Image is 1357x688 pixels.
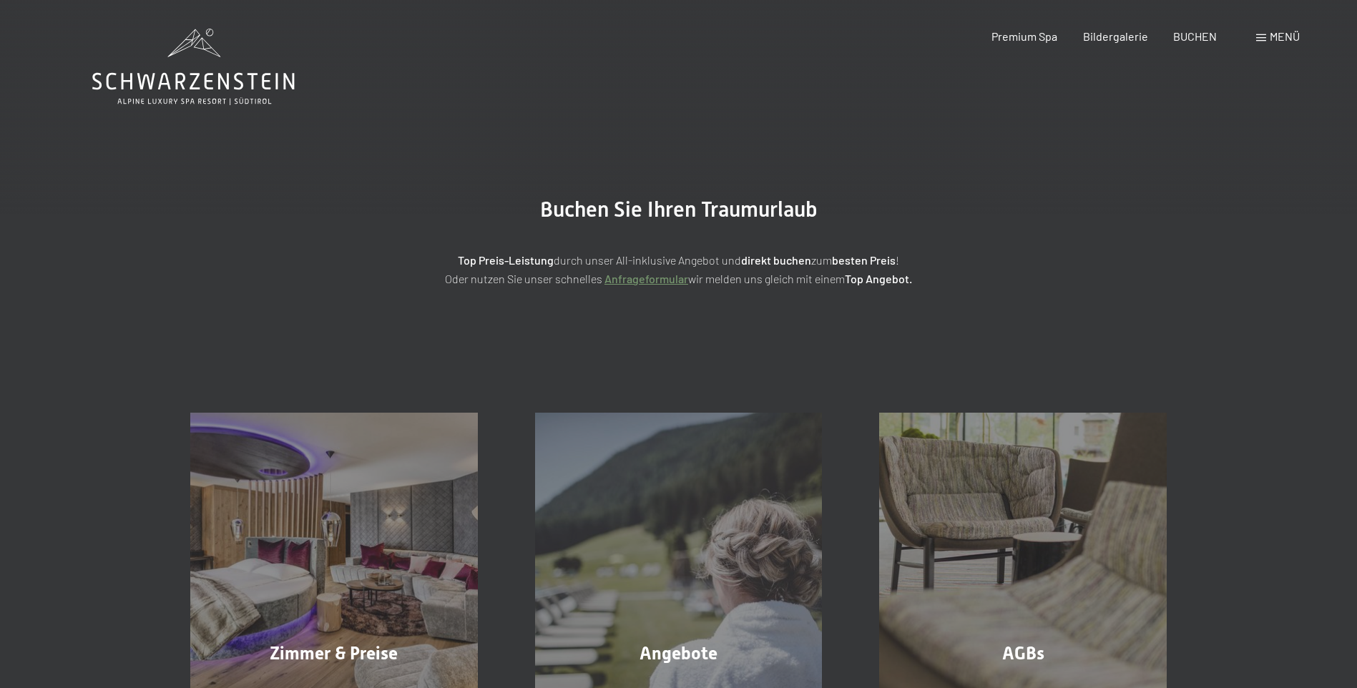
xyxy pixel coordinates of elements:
p: durch unser All-inklusive Angebot und zum ! Oder nutzen Sie unser schnelles wir melden uns gleich... [321,251,1037,288]
a: Anfrageformular [604,272,688,285]
span: Angebote [640,643,717,664]
strong: Top Preis-Leistung [458,253,554,267]
span: Menü [1270,29,1300,43]
span: Buchen Sie Ihren Traumurlaub [540,197,818,222]
span: Zimmer & Preise [270,643,398,664]
a: Premium Spa [991,29,1057,43]
a: BUCHEN [1173,29,1217,43]
strong: Top Angebot. [845,272,912,285]
strong: besten Preis [832,253,896,267]
strong: direkt buchen [741,253,811,267]
a: Bildergalerie [1083,29,1148,43]
span: AGBs [1002,643,1044,664]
